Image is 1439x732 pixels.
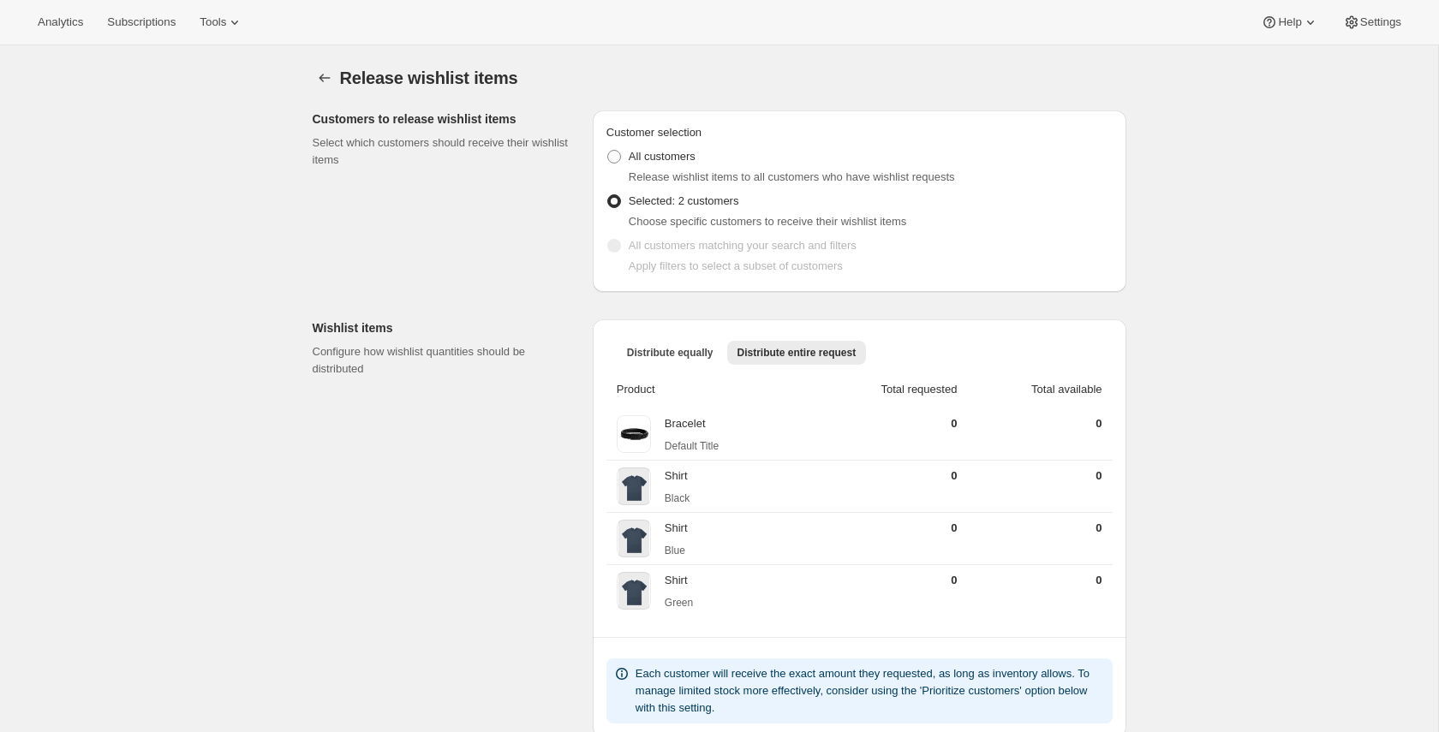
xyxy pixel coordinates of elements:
[618,572,649,610] img: Shirt
[1251,10,1329,34] button: Help
[665,520,688,537] p: Shirt
[737,346,857,360] span: Distribute entire request
[967,467,1102,485] span: 0
[313,134,579,169] p: Select which customers should receive their wishlist items
[313,110,579,128] p: Customers to release wishlist items
[665,572,693,589] p: Shirt
[313,319,579,336] p: Wishlist items
[967,381,1102,398] span: Total available
[97,10,186,34] button: Subscriptions
[27,10,93,34] button: Analytics
[629,150,696,163] span: All customers
[816,415,957,432] span: 0
[665,467,690,485] p: Shirt
[665,491,690,505] p: Black
[107,15,176,29] span: Subscriptions
[629,239,857,252] span: All customers matching your search and filters
[606,126,702,139] span: Customer selection
[665,415,719,432] p: Bracelet
[313,66,337,90] button: Back to allocation
[665,544,688,557] p: Blue
[967,572,1102,589] span: 0
[189,10,254,34] button: Tools
[967,520,1102,537] span: 0
[1360,15,1401,29] span: Settings
[617,381,807,398] span: Product
[340,68,518,87] span: Release wishlist items
[618,467,649,505] img: Shirt
[816,520,957,537] span: 0
[1333,10,1412,34] button: Settings
[1278,15,1301,29] span: Help
[665,439,719,453] p: Default Title
[627,346,714,360] span: Distribute equally
[629,215,906,228] span: Choose specific customers to receive their wishlist items
[816,381,957,398] span: Total requested
[629,259,843,272] span: Apply filters to select a subset of customers
[200,15,226,29] span: Tools
[967,415,1102,432] span: 0
[816,467,957,485] span: 0
[665,596,693,610] p: Green
[618,520,649,557] img: Shirt
[816,572,957,589] span: 0
[313,343,579,378] p: Configure how wishlist quantities should be distributed
[38,15,83,29] span: Analytics
[629,194,739,207] span: Selected: 2 customers
[629,170,955,183] span: Release wishlist items to all customers who have wishlist requests
[636,665,1106,717] p: Each customer will receive the exact amount they requested, as long as inventory allows. To manag...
